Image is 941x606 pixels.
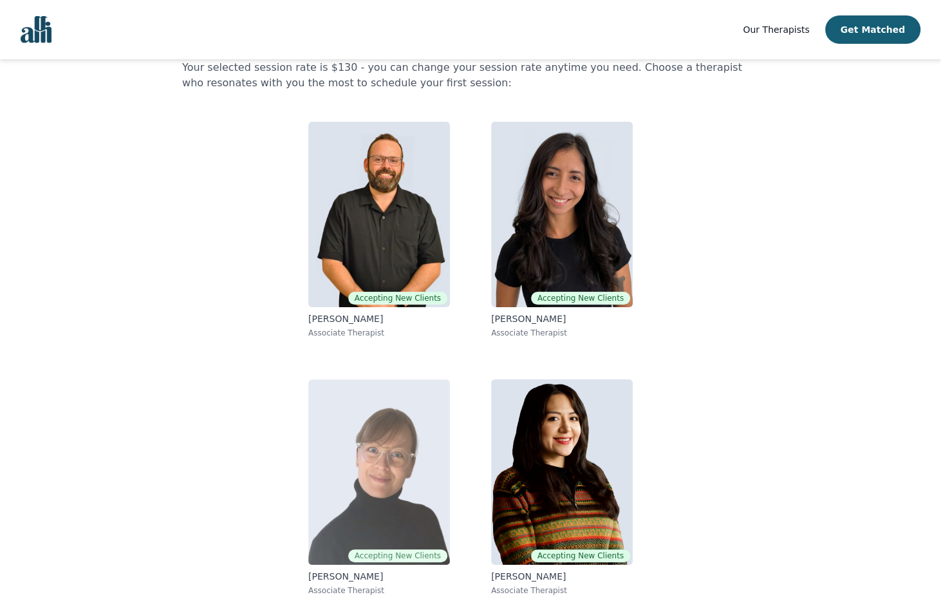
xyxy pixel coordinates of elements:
[491,585,633,596] p: Associate Therapist
[308,328,450,338] p: Associate Therapist
[182,60,759,91] p: Your selected session rate is $130 - you can change your session rate anytime you need. Choose a ...
[481,369,643,606] a: Luisa Diaz FloresAccepting New Clients[PERSON_NAME]Associate Therapist
[491,379,633,565] img: Luisa Diaz Flores
[825,15,920,44] button: Get Matched
[308,379,450,565] img: Angela Earl
[491,312,633,325] p: [PERSON_NAME]
[491,328,633,338] p: Associate Therapist
[531,292,630,305] span: Accepting New Clients
[348,292,447,305] span: Accepting New Clients
[743,24,809,35] span: Our Therapists
[308,122,450,307] img: Josh Cadieux
[308,585,450,596] p: Associate Therapist
[308,570,450,583] p: [PERSON_NAME]
[531,549,630,562] span: Accepting New Clients
[491,570,633,583] p: [PERSON_NAME]
[298,369,460,606] a: Angela EarlAccepting New Clients[PERSON_NAME]Associate Therapist
[298,111,460,348] a: Josh CadieuxAccepting New Clients[PERSON_NAME]Associate Therapist
[491,122,633,307] img: Natalia Sarmiento
[481,111,643,348] a: Natalia SarmientoAccepting New Clients[PERSON_NAME]Associate Therapist
[21,16,51,43] img: alli logo
[308,312,450,325] p: [PERSON_NAME]
[743,22,809,37] a: Our Therapists
[348,549,447,562] span: Accepting New Clients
